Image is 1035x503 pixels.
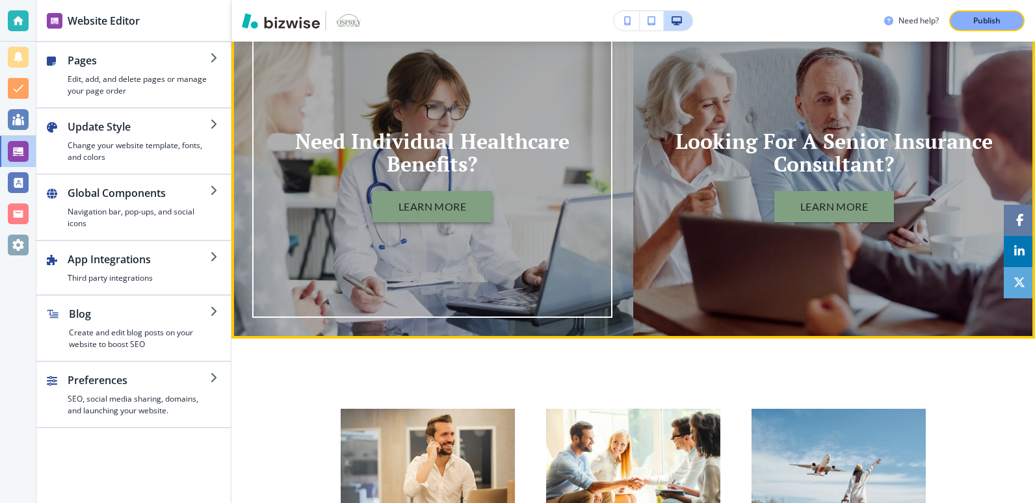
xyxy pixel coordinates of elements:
h4: SEO, social media sharing, domains, and launching your website. [68,393,210,417]
h4: Create and edit blog posts on your website to boost SEO [69,327,210,350]
button: LEARN MORE [774,191,895,222]
button: BlogCreate and edit blog posts on your website to boost SEO [36,296,231,361]
h4: Third party integrations [68,272,210,284]
h4: Navigation bar, pop-ups, and social icons [68,206,210,229]
button: PreferencesSEO, social media sharing, domains, and launching your website. [36,362,231,427]
h2: Blog [69,306,210,322]
h2: Services Designed For You [341,362,926,393]
button: Update StyleChange your website template, fonts, and colors [36,109,231,174]
a: Social media link to facebook account [1004,205,1035,236]
h4: Change your website template, fonts, and colors [68,140,210,163]
img: Your Logo [332,11,367,31]
h2: Pages [68,53,210,68]
button: LEARN MORE [373,191,493,222]
h2: Update Style [68,119,210,135]
h3: Need help? [898,15,939,27]
h2: Website Editor [68,13,140,29]
h3: Need Individual Healthcare Benefits? [273,130,592,175]
h4: Edit, add, and delete pages or manage your page order [68,73,210,97]
img: Bizwise Logo [242,13,320,29]
button: Publish [949,10,1025,31]
img: editor icon [47,13,62,29]
button: App IntegrationsThird party integrations [36,241,231,294]
button: PagesEdit, add, and delete pages or manage your page order [36,42,231,107]
h2: Preferences [68,372,210,388]
a: Social media link to twitter account [1004,267,1035,298]
button: Global ComponentsNavigation bar, pop-ups, and social icons [36,175,231,240]
h2: Global Components [68,185,210,201]
h3: Looking For A Senior Insurance Consultant? [675,130,993,175]
p: Publish [973,15,1001,27]
h2: App Integrations [68,251,210,267]
a: Social media link to linkedin account [1004,236,1035,267]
